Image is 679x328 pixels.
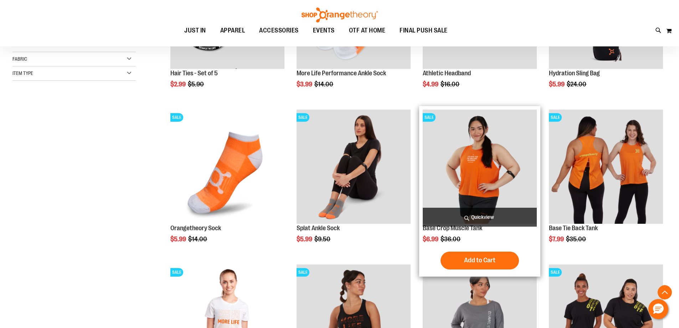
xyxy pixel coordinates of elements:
img: Product image for Splat Ankle Sock [297,110,411,224]
span: $4.99 [423,81,439,88]
a: JUST IN [177,22,213,39]
span: JUST IN [184,22,206,39]
span: Item Type [12,70,33,76]
a: Base Tie Back Tank [549,224,598,232]
span: $9.50 [314,236,331,243]
a: Base Crop Muscle Tank [423,224,482,232]
button: Hello, have a question? Let’s chat. [648,299,668,319]
div: product [167,106,288,261]
span: SALE [170,268,183,277]
span: $16.00 [441,81,461,88]
a: EVENTS [306,22,342,39]
a: Product image for Base Tie Back TankSALE [549,110,663,225]
a: Athletic Headband [423,70,471,77]
span: EVENTS [313,22,335,39]
span: SALE [549,268,562,277]
a: OTF AT HOME [342,22,393,39]
span: $7.99 [549,236,565,243]
img: Product image for Orangetheory Sock [170,110,284,224]
div: product [419,106,540,277]
span: OTF AT HOME [349,22,386,39]
span: $5.99 [170,236,187,243]
span: ACCESSORIES [259,22,299,39]
span: $5.99 [297,236,313,243]
span: $5.99 [549,81,566,88]
img: Product image for Base Crop Muscle Tank [423,110,537,224]
span: $5.90 [188,81,205,88]
span: $14.00 [314,81,334,88]
a: Product image for Splat Ankle SockSALE [297,110,411,225]
a: Quickview [423,208,537,227]
a: ACCESSORIES [252,22,306,39]
img: Product image for Base Tie Back Tank [549,110,663,224]
span: SALE [423,113,436,122]
span: SALE [297,268,309,277]
span: SALE [170,113,183,122]
span: SALE [549,113,562,122]
a: Splat Ankle Sock [297,224,340,232]
a: FINAL PUSH SALE [392,22,455,39]
a: APPAREL [213,22,252,39]
span: $14.00 [188,236,208,243]
button: Back To Top [658,285,672,299]
a: More Life Performance Ankle Sock [297,70,386,77]
a: Hydration Sling Bag [549,70,600,77]
span: APPAREL [220,22,245,39]
div: product [545,106,667,261]
a: Hair Ties - Set of 5 [170,70,218,77]
div: product [293,106,414,261]
span: $6.99 [423,236,439,243]
a: Product image for Orangetheory SockSALE [170,110,284,225]
a: Orangetheory Sock [170,224,221,232]
span: FINAL PUSH SALE [400,22,448,39]
span: SALE [297,113,309,122]
button: Add to Cart [441,252,519,269]
span: $35.00 [566,236,587,243]
span: $2.99 [170,81,187,88]
span: Add to Cart [464,256,495,264]
a: Product image for Base Crop Muscle TankSALE [423,110,537,225]
span: Fabric [12,56,27,62]
img: Shop Orangetheory [300,7,379,22]
span: $36.00 [441,236,462,243]
span: $3.99 [297,81,313,88]
span: $24.00 [567,81,587,88]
